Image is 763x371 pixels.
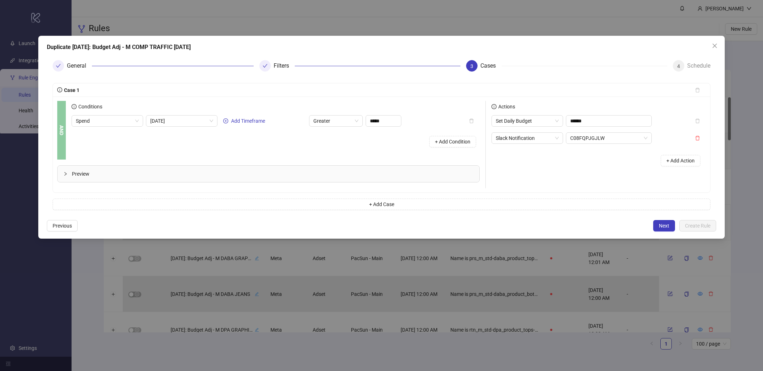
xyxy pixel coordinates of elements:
div: Filters [274,60,295,72]
button: Close [709,40,720,52]
span: check [56,63,61,68]
button: delete [689,84,706,96]
span: Greater [313,116,358,126]
span: Set Daily Budget [496,116,559,126]
span: Next [659,223,669,229]
span: 3 [470,63,473,69]
span: Actions [497,104,515,109]
button: + Add Condition [429,136,476,147]
span: info-circle [72,104,77,109]
b: AND [58,125,65,135]
button: Previous [47,220,78,231]
span: Case 1 [62,87,79,93]
button: delete [463,115,480,127]
span: info-circle [57,87,62,92]
span: Yesterday [150,116,213,126]
div: Cases [480,60,502,72]
span: check [263,63,268,68]
span: close [712,43,718,49]
button: + Add Case [53,199,711,210]
div: Schedule [687,60,710,72]
span: Previous [53,223,72,229]
span: + Add Case [369,201,394,207]
span: Add Timeframe [231,118,265,124]
div: Preview [58,166,480,182]
div: Duplicate [DATE]: Budget Adj - M COMP TRAFFIC [DATE] [47,43,716,52]
span: + Add Condition [435,139,470,145]
span: Conditions [77,104,102,109]
button: + Add Action [661,155,700,166]
button: delete [689,115,706,127]
span: Preview [72,170,474,178]
span: Spend [76,116,139,126]
div: General [67,60,92,72]
button: Next [653,220,675,231]
span: C08FQPJGJLW [570,133,647,143]
span: info-circle [491,104,497,109]
span: plus-circle [223,118,228,123]
span: + Add Action [666,158,695,163]
button: delete [689,132,706,144]
span: 4 [677,63,680,69]
span: Slack Notification [496,133,559,143]
span: delete [695,136,700,141]
span: collapsed [63,172,68,176]
button: Add Timeframe [220,117,268,125]
button: Create Rule [679,220,716,231]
